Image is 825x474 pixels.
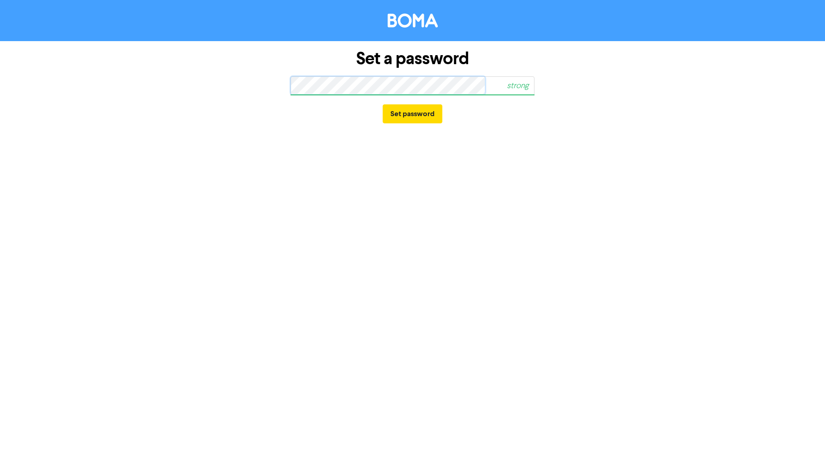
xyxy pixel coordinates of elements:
[383,104,442,123] button: Set password
[780,431,825,474] iframe: Chat Widget
[388,14,438,28] img: BOMA Logo
[461,75,534,96] span: strong
[291,48,534,69] h1: Set a password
